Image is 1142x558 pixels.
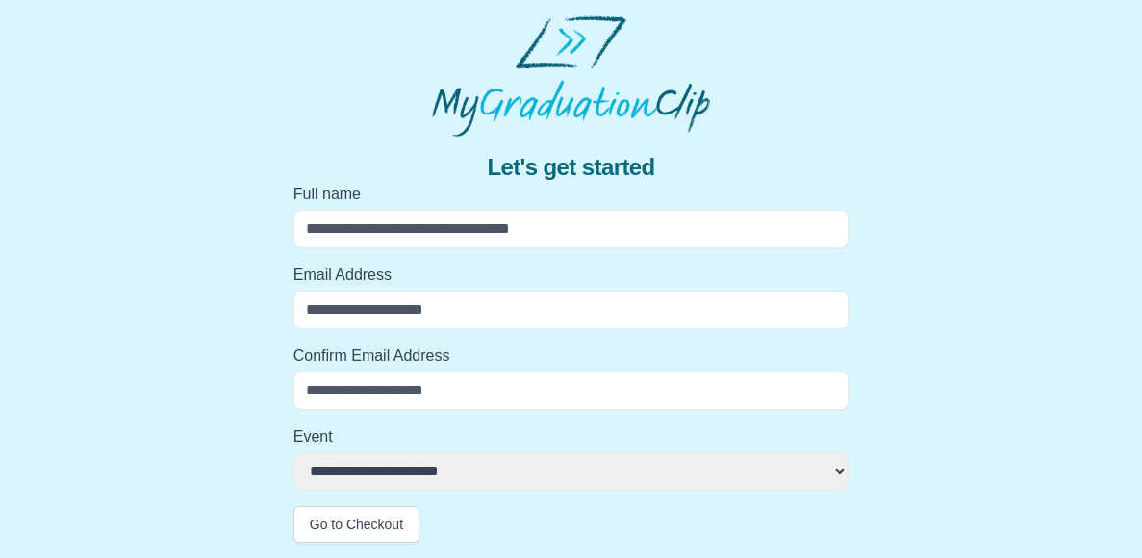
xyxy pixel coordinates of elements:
[293,425,850,448] label: Event
[293,183,850,206] label: Full name
[293,264,850,287] label: Email Address
[293,344,850,368] label: Confirm Email Address
[487,152,654,183] span: Let's get started
[432,15,710,137] img: MyGraduationClip
[293,506,419,543] button: Go to Checkout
